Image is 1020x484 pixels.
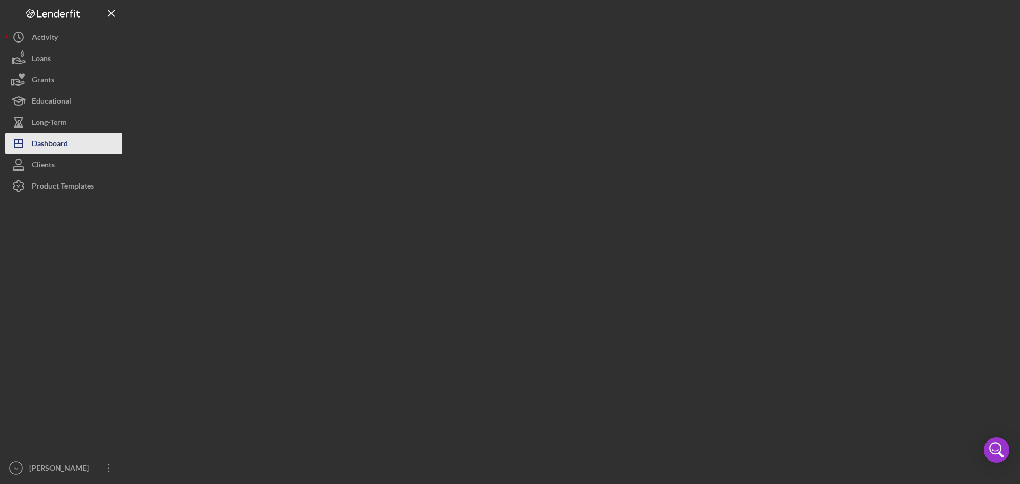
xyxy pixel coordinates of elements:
div: [PERSON_NAME] [27,457,96,481]
div: Educational [32,90,71,114]
div: Dashboard [32,133,68,157]
div: Clients [32,154,55,178]
text: IV [13,465,19,471]
button: Dashboard [5,133,122,154]
button: Activity [5,27,122,48]
button: Grants [5,69,122,90]
div: Long-Term [32,112,67,135]
button: IV[PERSON_NAME] [5,457,122,479]
button: Educational [5,90,122,112]
button: Long-Term [5,112,122,133]
button: Clients [5,154,122,175]
button: Product Templates [5,175,122,197]
div: Product Templates [32,175,94,199]
div: Open Intercom Messenger [984,437,1009,463]
div: Loans [32,48,51,72]
div: Activity [32,27,58,50]
div: Grants [32,69,54,93]
button: Loans [5,48,122,69]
